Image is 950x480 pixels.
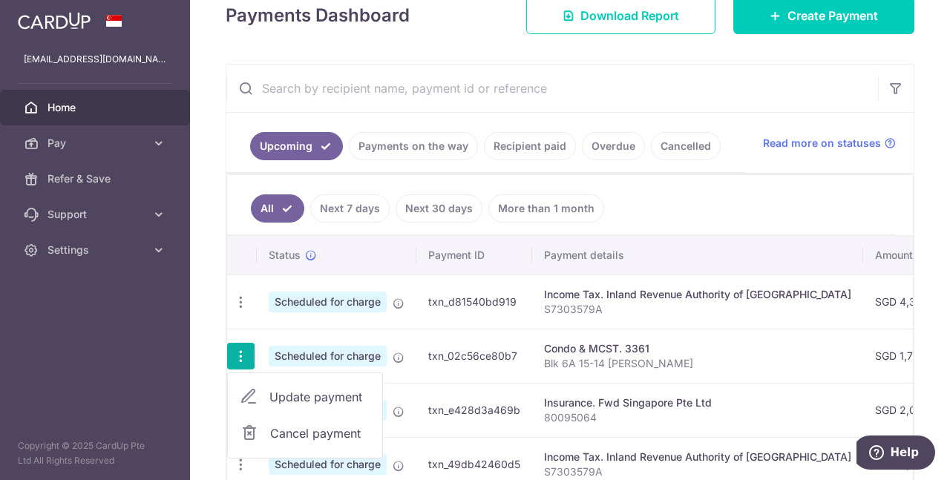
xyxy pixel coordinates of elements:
[47,136,145,151] span: Pay
[47,243,145,257] span: Settings
[582,132,645,160] a: Overdue
[269,248,301,263] span: Status
[580,7,679,24] span: Download Report
[763,136,881,151] span: Read more on statuses
[396,194,482,223] a: Next 30 days
[226,2,410,29] h4: Payments Dashboard
[24,52,166,67] p: [EMAIL_ADDRESS][DOMAIN_NAME]
[18,12,91,30] img: CardUp
[544,410,851,425] p: 80095064
[787,7,878,24] span: Create Payment
[250,132,343,160] a: Upcoming
[856,435,935,473] iframe: Opens a widget where you can find more information
[47,171,145,186] span: Refer & Save
[651,132,721,160] a: Cancelled
[544,356,851,371] p: Blk 6A 15-14 [PERSON_NAME]
[349,132,478,160] a: Payments on the way
[416,236,532,274] th: Payment ID
[416,274,532,329] td: txn_d81540bd919
[416,329,532,383] td: txn_02c56ce80b7
[544,287,851,302] div: Income Tax. Inland Revenue Authority of [GEOGRAPHIC_DATA]
[544,450,851,464] div: Income Tax. Inland Revenue Authority of [GEOGRAPHIC_DATA]
[310,194,390,223] a: Next 7 days
[488,194,604,223] a: More than 1 month
[544,464,851,479] p: S7303579A
[226,65,878,112] input: Search by recipient name, payment id or reference
[269,292,387,312] span: Scheduled for charge
[47,100,145,115] span: Home
[544,395,851,410] div: Insurance. Fwd Singapore Pte Ltd
[544,302,851,317] p: S7303579A
[484,132,576,160] a: Recipient paid
[532,236,863,274] th: Payment details
[544,341,851,356] div: Condo & MCST. 3361
[269,346,387,366] span: Scheduled for charge
[251,194,304,223] a: All
[269,454,387,475] span: Scheduled for charge
[416,383,532,437] td: txn_e428d3a469b
[763,136,896,151] a: Read more on statuses
[875,248,913,263] span: Amount
[47,207,145,222] span: Support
